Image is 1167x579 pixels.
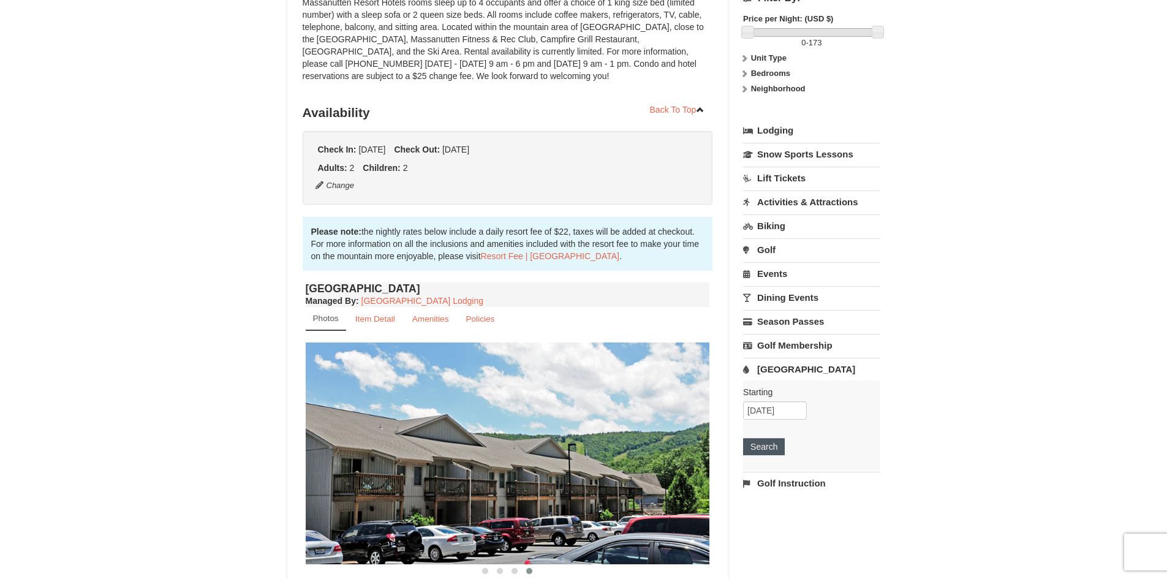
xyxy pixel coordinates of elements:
[350,163,355,173] span: 2
[306,282,710,295] h4: [GEOGRAPHIC_DATA]
[743,472,880,494] a: Golf Instruction
[412,314,449,324] small: Amenities
[481,251,619,261] a: Resort Fee | [GEOGRAPHIC_DATA]
[743,143,880,165] a: Snow Sports Lessons
[743,262,880,285] a: Events
[743,37,880,49] label: -
[743,310,880,333] a: Season Passes
[743,386,871,398] label: Starting
[466,314,494,324] small: Policies
[743,167,880,189] a: Lift Tickets
[404,307,457,331] a: Amenities
[743,358,880,380] a: [GEOGRAPHIC_DATA]
[751,53,787,62] strong: Unit Type
[743,214,880,237] a: Biking
[743,14,833,23] strong: Price per Night: (USD $)
[361,296,483,306] a: [GEOGRAPHIC_DATA] Lodging
[743,334,880,357] a: Golf Membership
[642,100,713,119] a: Back To Top
[318,163,347,173] strong: Adults:
[306,296,359,306] strong: :
[355,314,395,324] small: Item Detail
[743,286,880,309] a: Dining Events
[303,100,713,125] h3: Availability
[347,307,403,331] a: Item Detail
[306,307,346,331] a: Photos
[809,38,822,47] span: 173
[751,84,806,93] strong: Neighborhood
[743,119,880,142] a: Lodging
[801,38,806,47] span: 0
[743,438,785,455] button: Search
[313,314,339,323] small: Photos
[442,145,469,154] span: [DATE]
[363,163,400,173] strong: Children:
[743,238,880,261] a: Golf
[743,191,880,213] a: Activities & Attractions
[306,296,356,306] span: Managed By
[403,163,408,173] span: 2
[358,145,385,154] span: [DATE]
[458,307,502,331] a: Policies
[394,145,440,154] strong: Check Out:
[306,342,710,564] img: 18876286-40-c42fb63f.jpg
[751,69,790,78] strong: Bedrooms
[315,179,355,192] button: Change
[303,217,713,271] div: the nightly rates below include a daily resort fee of $22, taxes will be added at checkout. For m...
[318,145,357,154] strong: Check In:
[311,227,361,237] strong: Please note:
